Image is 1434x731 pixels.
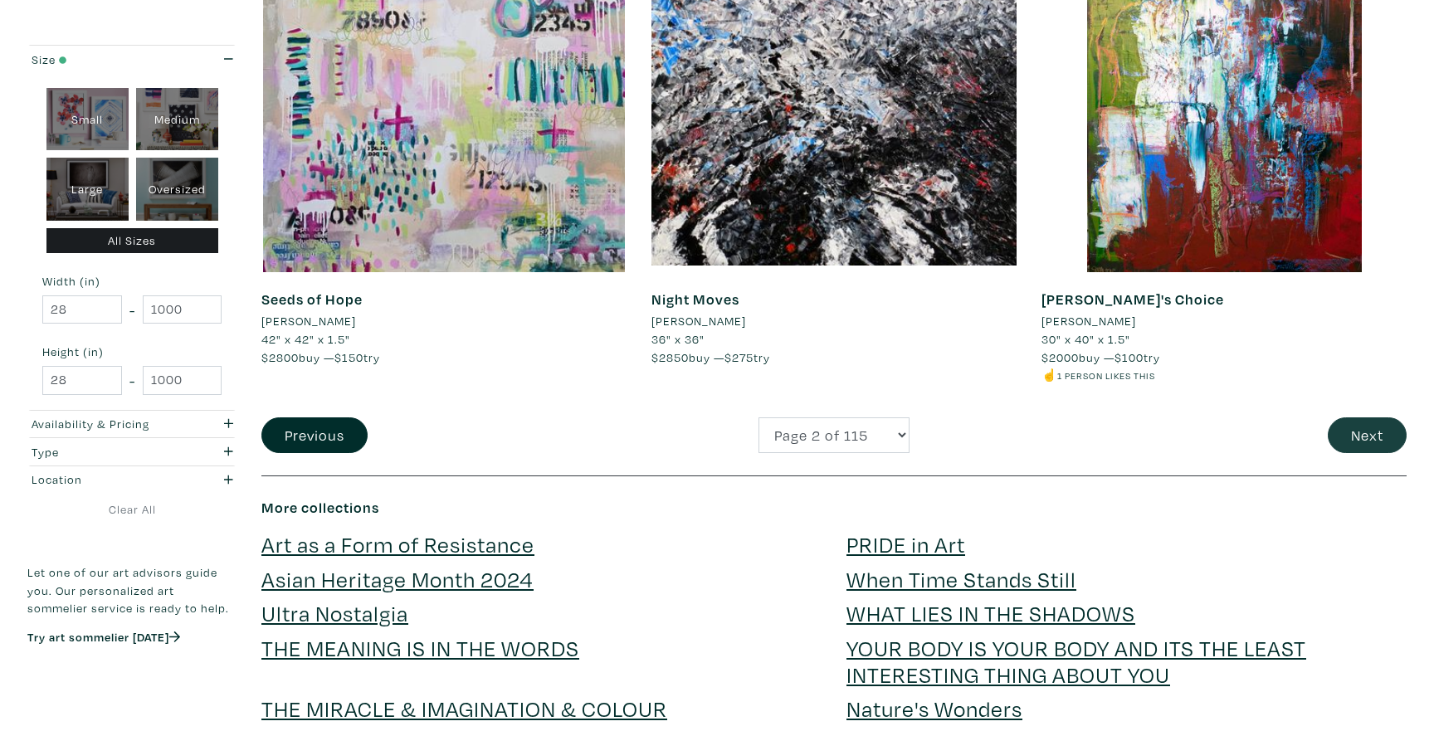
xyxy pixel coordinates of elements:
[846,529,965,558] a: PRIDE in Art
[27,438,237,465] button: Type
[27,662,237,697] iframe: Customer reviews powered by Trustpilot
[42,346,222,358] small: Height (in)
[651,349,689,365] span: $2850
[261,694,667,723] a: THE MIRACLE & IMAGINATION & COLOUR
[1041,312,1407,330] a: [PERSON_NAME]
[129,299,135,321] span: -
[1041,290,1224,309] a: [PERSON_NAME]'s Choice
[1041,331,1130,347] span: 30" x 40" x 1.5"
[1041,349,1079,365] span: $2000
[46,228,218,254] div: All Sizes
[1041,349,1160,365] span: buy — try
[261,312,356,330] li: [PERSON_NAME]
[136,88,218,151] div: Medium
[261,598,408,627] a: Ultra Nostalgia
[261,331,350,347] span: 42" x 42" x 1.5"
[846,694,1022,723] a: Nature's Wonders
[46,158,129,221] div: Large
[261,349,380,365] span: buy — try
[1057,369,1155,382] small: 1 person likes this
[46,88,129,151] div: Small
[261,312,627,330] a: [PERSON_NAME]
[724,349,754,365] span: $275
[261,349,299,365] span: $2800
[27,466,237,494] button: Location
[27,563,237,617] p: Let one of our art advisors guide you. Our personalized art sommelier service is ready to help.
[651,290,739,309] a: Night Moves
[136,158,218,221] div: Oversized
[1115,349,1144,365] span: $100
[846,598,1135,627] a: WHAT LIES IN THE SHADOWS
[651,312,746,330] li: [PERSON_NAME]
[651,312,1017,330] a: [PERSON_NAME]
[261,564,534,593] a: Asian Heritage Month 2024
[32,443,177,461] div: Type
[27,500,237,519] a: Clear All
[42,275,222,287] small: Width (in)
[27,411,237,438] button: Availability & Pricing
[334,349,363,365] span: $150
[32,470,177,489] div: Location
[261,529,534,558] a: Art as a Form of Resistance
[261,290,363,309] a: Seeds of Hope
[261,499,1407,517] h6: More collections
[27,46,237,73] button: Size
[261,417,368,453] button: Previous
[651,349,770,365] span: buy — try
[1328,417,1407,453] button: Next
[1041,366,1407,384] li: ☝️
[846,564,1076,593] a: When Time Stands Still
[32,51,177,69] div: Size
[846,633,1306,689] a: YOUR BODY IS YOUR BODY AND ITS THE LEAST INTERESTING THING ABOUT YOU
[32,415,177,433] div: Availability & Pricing
[129,369,135,392] span: -
[261,633,579,662] a: THE MEANING IS IN THE WORDS
[651,331,705,347] span: 36" x 36"
[1041,312,1136,330] li: [PERSON_NAME]
[27,629,180,645] a: Try art sommelier [DATE]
